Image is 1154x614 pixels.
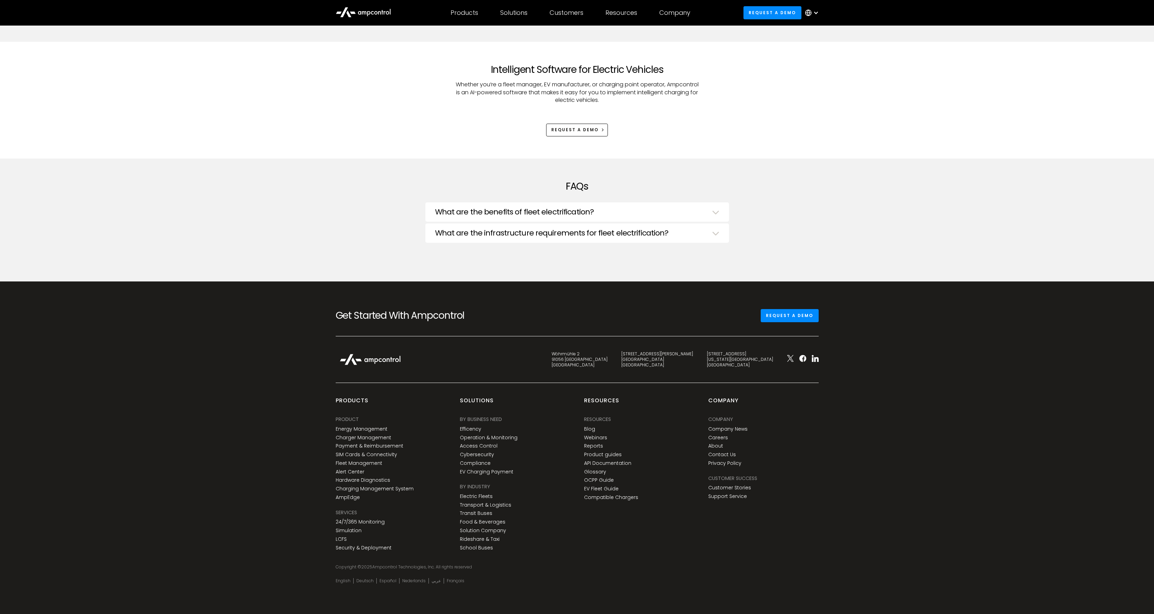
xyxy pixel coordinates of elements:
[708,452,736,458] a: Contact Us
[708,460,741,466] a: Privacy Policy
[336,564,819,570] div: Copyright © Ampcontrol Technologies, Inc. All rights reserved
[336,469,364,475] a: Alert Center
[460,435,517,441] a: Operation & Monitoring
[584,443,603,449] a: Reports
[584,460,631,466] a: API Documentation
[336,397,368,410] div: products
[584,426,595,432] a: Blog
[336,495,360,500] a: AmpEdge
[584,495,638,500] a: Compatible Chargers
[460,510,492,516] a: Transit Buses
[550,9,583,17] div: Customers
[336,536,347,542] a: LCFS
[336,310,487,322] h2: Get Started With Ampcontrol
[584,469,606,475] a: Glossary
[435,229,669,238] h3: What are the infrastructure requirements for fleet electrification?
[435,208,594,217] h3: What are the benefits of fleet electrification?
[460,545,493,551] a: School Buses
[336,578,351,584] a: English
[605,9,637,17] div: Resources
[584,477,614,483] a: OCPP Guide
[460,460,491,466] a: Compliance
[402,578,426,584] a: Nederlands
[356,578,374,584] a: Deutsch
[707,351,773,367] div: [STREET_ADDRESS] [US_STATE][GEOGRAPHIC_DATA] [GEOGRAPHIC_DATA]
[336,477,390,483] a: Hardware Diagnostics
[584,486,619,492] a: EV Fleet Guide
[336,443,403,449] a: Payment & Reimbursement
[500,9,527,17] div: Solutions
[708,426,748,432] a: Company News
[659,9,690,17] div: Company
[432,578,441,584] a: عربي
[708,443,723,449] a: About
[584,452,622,458] a: Product guides
[712,231,719,236] img: Dropdown Arrow
[584,397,619,410] div: Resources
[460,426,481,432] a: Efficency
[551,127,599,133] div: REQUEST A DEMO
[460,397,494,410] div: Solutions
[712,210,719,214] img: Dropdown Arrow
[336,460,382,466] a: Fleet Management
[460,493,493,499] a: Electric Fleets
[460,452,494,458] a: Cybersecurity
[621,351,693,367] div: [STREET_ADDRESS][PERSON_NAME] [GEOGRAPHIC_DATA] [GEOGRAPHIC_DATA]
[451,9,478,17] div: Products
[379,578,396,584] a: Español
[425,181,729,192] h2: FAQs
[708,485,751,491] a: Customer Stories
[460,483,490,490] div: BY INDUSTRY
[336,435,391,441] a: Charger Management
[336,452,397,458] a: SIM Cards & Connectivity
[336,509,357,516] div: SERVICES
[336,528,362,534] a: Simulation
[708,493,747,499] a: Support Service
[361,564,372,570] span: 2025
[336,519,385,525] a: 24/7/365 Monitoring
[460,519,505,525] a: Food & Beverages
[336,486,414,492] a: Charging Management System
[491,64,663,76] h2: Intelligent Software for Electric Vehicles
[460,502,511,508] a: Transport & Logistics
[460,443,497,449] a: Access Control
[447,578,464,584] a: Français
[336,426,387,432] a: Energy Management
[336,350,405,369] img: Ampcontrol Logo
[708,397,739,410] div: Company
[708,474,757,482] div: Customer success
[460,536,500,542] a: Rideshare & Taxi
[336,415,359,423] div: PRODUCT
[743,6,801,19] a: Request a demo
[584,415,611,423] div: Resources
[460,469,513,475] a: EV Charging Payment
[460,528,506,534] a: Solution Company
[708,435,728,441] a: Careers
[761,309,819,322] a: Request a demo
[336,545,392,551] a: Security & Deployment
[456,81,699,104] p: Whether you’re a fleet manager, EV manufacturer, or charging point operator, Ampcontrol is an AI-...
[584,435,607,441] a: Webinars
[552,351,608,367] div: Wöhrmühle 2 91056 [GEOGRAPHIC_DATA] [GEOGRAPHIC_DATA]
[460,415,502,423] div: BY BUSINESS NEED
[708,415,733,423] div: Company
[546,124,608,136] a: REQUEST A DEMO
